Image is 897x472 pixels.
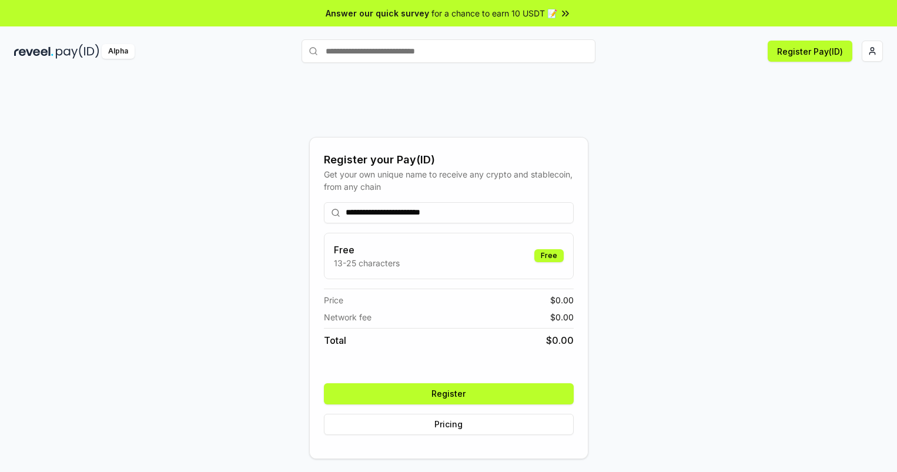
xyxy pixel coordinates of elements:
[326,7,429,19] span: Answer our quick survey
[546,333,574,347] span: $ 0.00
[56,44,99,59] img: pay_id
[324,414,574,435] button: Pricing
[324,152,574,168] div: Register your Pay(ID)
[431,7,557,19] span: for a chance to earn 10 USDT 📝
[14,44,53,59] img: reveel_dark
[550,294,574,306] span: $ 0.00
[334,243,400,257] h3: Free
[334,257,400,269] p: 13-25 characters
[324,383,574,404] button: Register
[324,311,371,323] span: Network fee
[324,333,346,347] span: Total
[324,294,343,306] span: Price
[768,41,852,62] button: Register Pay(ID)
[324,168,574,193] div: Get your own unique name to receive any crypto and stablecoin, from any chain
[102,44,135,59] div: Alpha
[550,311,574,323] span: $ 0.00
[534,249,564,262] div: Free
